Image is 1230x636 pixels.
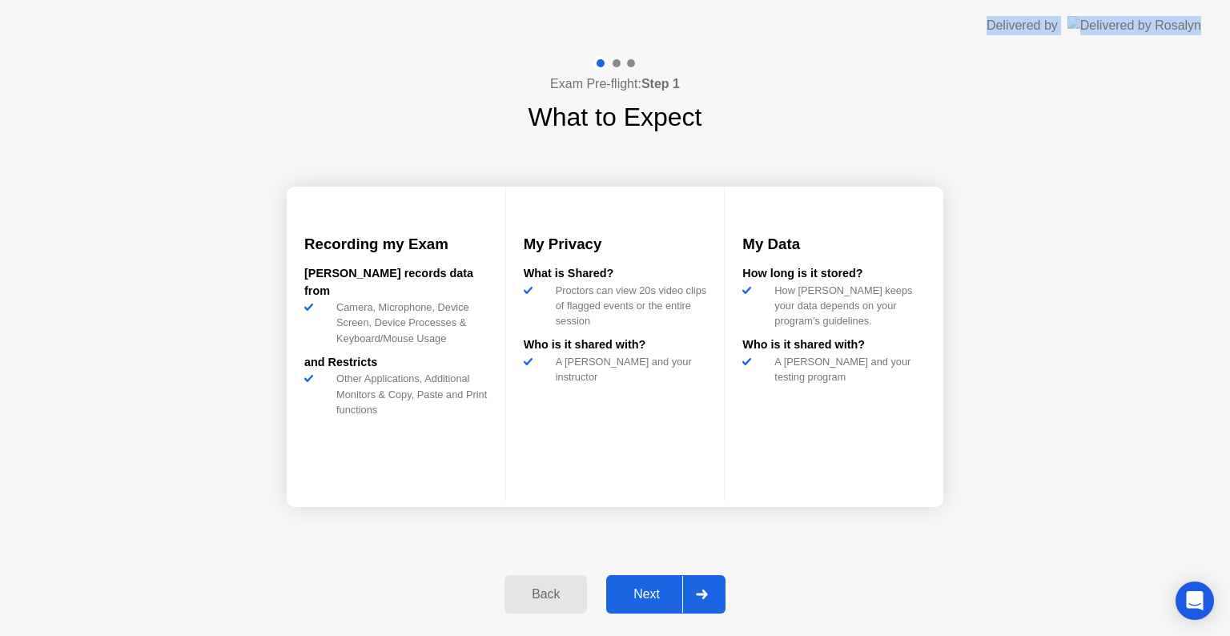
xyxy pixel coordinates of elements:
div: Delivered by [987,16,1058,35]
h4: Exam Pre-flight: [550,74,680,94]
div: A [PERSON_NAME] and your testing program [768,354,926,384]
h3: Recording my Exam [304,233,488,256]
div: Camera, Microphone, Device Screen, Device Processes & Keyboard/Mouse Usage [330,300,488,346]
div: Who is it shared with? [742,336,926,354]
b: Step 1 [641,77,680,91]
h3: My Data [742,233,926,256]
div: How [PERSON_NAME] keeps your data depends on your program’s guidelines. [768,283,926,329]
img: Delivered by Rosalyn [1067,16,1201,34]
button: Back [504,575,587,614]
div: [PERSON_NAME] records data from [304,265,488,300]
div: How long is it stored? [742,265,926,283]
div: Back [509,587,582,602]
h3: My Privacy [524,233,707,256]
div: Other Applications, Additional Monitors & Copy, Paste and Print functions [330,371,488,417]
div: Open Intercom Messenger [1176,582,1214,620]
button: Next [606,575,726,614]
div: Next [611,587,682,602]
div: Who is it shared with? [524,336,707,354]
h1: What to Expect [529,98,702,136]
div: Proctors can view 20s video clips of flagged events or the entire session [549,283,707,329]
div: and Restricts [304,354,488,372]
div: What is Shared? [524,265,707,283]
div: A [PERSON_NAME] and your instructor [549,354,707,384]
